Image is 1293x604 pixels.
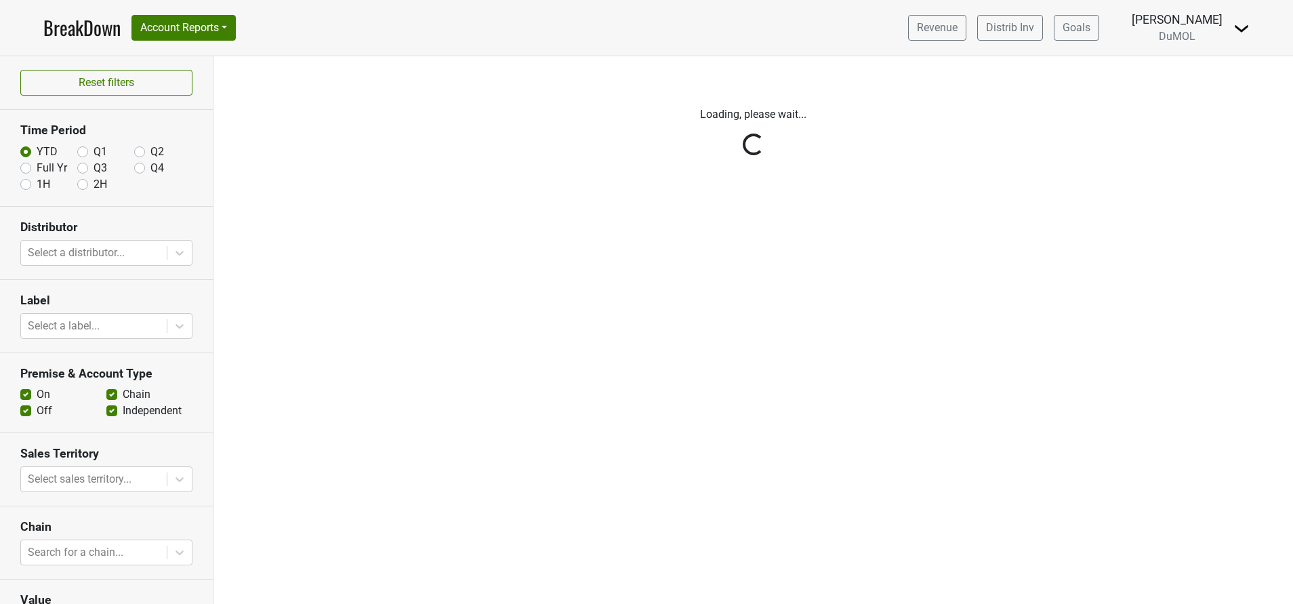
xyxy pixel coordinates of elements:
[1054,15,1099,41] a: Goals
[43,14,121,42] a: BreakDown
[1159,30,1195,43] span: DuMOL
[1233,20,1250,37] img: Dropdown Menu
[131,15,236,41] button: Account Reports
[908,15,966,41] a: Revenue
[377,106,1130,123] p: Loading, please wait...
[1132,11,1223,28] div: [PERSON_NAME]
[977,15,1043,41] a: Distrib Inv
